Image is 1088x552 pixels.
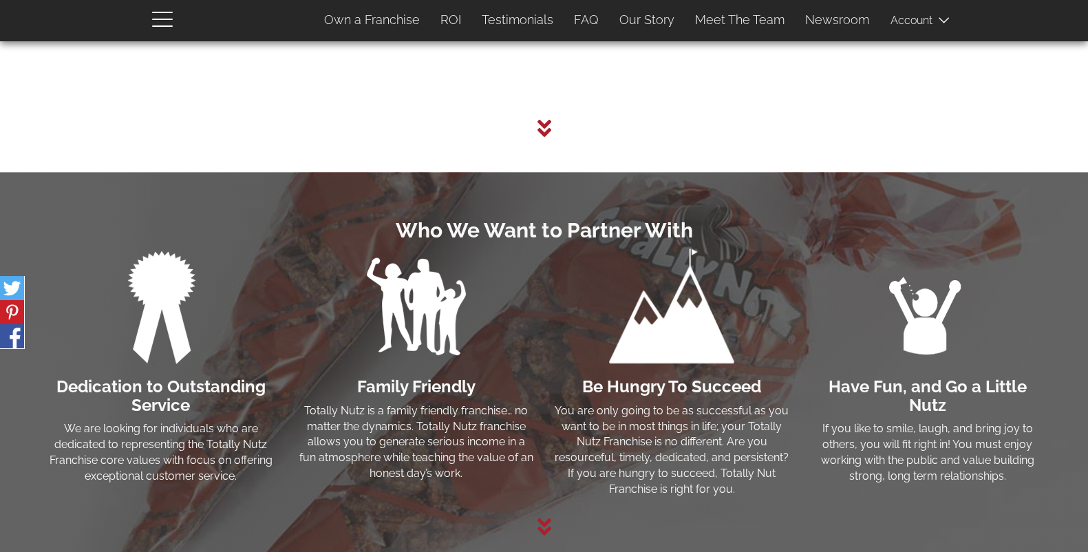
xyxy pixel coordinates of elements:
[810,377,1045,414] h3: Have Fun, and Go a Little Nutz
[609,6,685,34] a: Our Story
[299,377,533,395] h3: Family Friendly
[43,377,278,414] h3: Dedication to Outstanding Service
[564,6,609,34] a: FAQ
[685,6,795,34] a: Meet The Team
[555,403,789,497] p: You are only going to be as successful as you want to be in most things in life; your Totally Nut...
[430,6,471,34] a: ROI
[471,6,564,34] a: Testimonials
[299,403,533,481] p: Totally Nutz is a family friendly franchise… no matter the dynamics. Totally Nutz franchise allow...
[314,6,430,34] a: Own a Franchise
[33,219,1055,242] h2: Who We Want to Partner With
[555,377,789,395] h3: Be Hungry To Succeed
[795,6,879,34] a: Newsroom
[43,421,278,483] p: We are looking for individuals who are dedicated to representing the Totally Nutz Franchise core ...
[810,421,1045,483] p: If you like to smile, laugh, and bring joy to others, you will fit right in! You must enjoy worki...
